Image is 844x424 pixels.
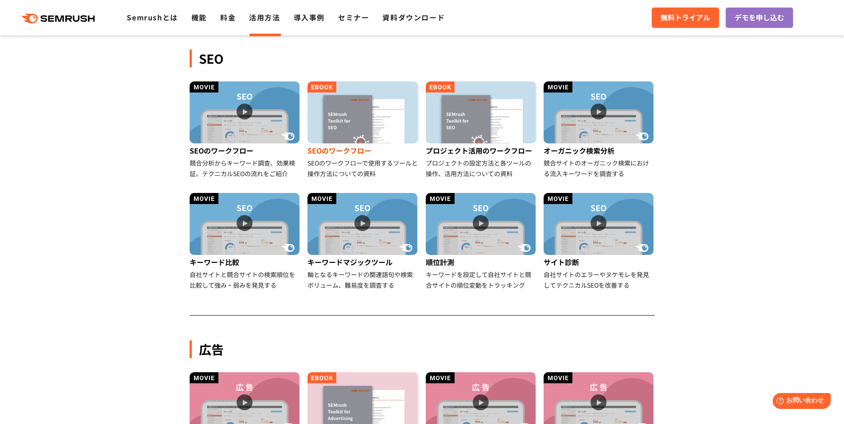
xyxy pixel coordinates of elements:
a: オーガニック検索分析 競合サイトのオーガニック検索における流入キーワードを調査する [544,81,655,179]
div: オーガニック検索分析 [544,143,655,158]
div: 競合サイトのオーガニック検索における流入キーワードを調査する [544,158,655,179]
a: キーワード比較 自社サイトと競合サイトの検索順位を比較して強み・弱みを発見する [190,193,301,290]
a: Semrushとは [127,12,178,23]
span: 無料トライアル [661,12,710,23]
a: 資料ダウンロード [382,12,445,23]
a: 導入事例 [294,12,325,23]
div: 順位計測 [426,255,537,269]
span: デモを申し込む [735,12,784,23]
div: 広告 [190,340,655,358]
div: キーワード比較 [190,255,301,269]
div: SEOのワークフロー [307,143,419,158]
a: プロジェクト活用のワークフロー プロジェクトの設定方法と各ツールの操作、活用方法についての資料 [426,81,537,179]
div: SEOのワークフローで使用するツールと操作方法についての資料 [307,158,419,179]
a: 順位計測 キーワードを設定して自社サイトと競合サイトの順位変動をトラッキング [426,193,537,290]
a: SEOのワークフロー 競合分析からキーワード調査、効果検証、テクニカルSEOの流れをご紹介 [190,81,301,179]
div: キーワードを設定して自社サイトと競合サイトの順位変動をトラッキング [426,269,537,290]
a: SEOのワークフロー SEOのワークフローで使用するツールと操作方法についての資料 [307,81,419,179]
a: サイト診断 自社サイトのエラーやヌケモレを発見してテクニカルSEOを改善する [544,193,655,290]
div: サイト診断 [544,255,655,269]
a: 料金 [220,12,236,23]
a: デモを申し込む [726,8,793,28]
div: 競合分析からキーワード調査、効果検証、テクニカルSEOの流れをご紹介 [190,158,301,179]
div: 自社サイトのエラーやヌケモレを発見してテクニカルSEOを改善する [544,269,655,290]
div: キーワードマジックツール [307,255,419,269]
a: セミナー [338,12,369,23]
iframe: Help widget launcher [765,389,834,414]
div: SEOのワークフロー [190,143,301,158]
div: 軸となるキーワードの関連語句や検索ボリューム、難易度を調査する [307,269,419,290]
div: プロジェクト活用のワークフロー [426,143,537,158]
a: キーワードマジックツール 軸となるキーワードの関連語句や検索ボリューム、難易度を調査する [307,193,419,290]
a: 無料トライアル [652,8,719,28]
a: 機能 [191,12,207,23]
div: SEO [190,50,655,67]
a: 活用方法 [249,12,280,23]
div: プロジェクトの設定方法と各ツールの操作、活用方法についての資料 [426,158,537,179]
div: 自社サイトと競合サイトの検索順位を比較して強み・弱みを発見する [190,269,301,290]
